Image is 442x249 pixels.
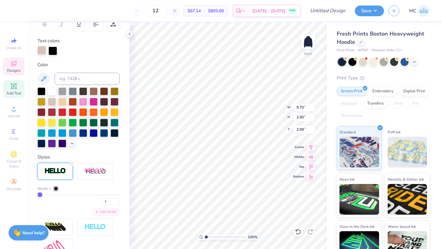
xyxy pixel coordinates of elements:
[208,8,224,14] span: $805.68
[337,75,430,82] div: Print Type
[399,87,429,96] div: Digital Print
[337,99,361,108] div: Applique
[55,73,120,85] input: e.g. 7428 c
[289,9,296,13] span: FREE
[3,159,25,169] span: Clipart & logos
[409,5,430,17] a: MC
[388,129,401,135] span: Puff Ink
[339,176,355,182] span: Neon Ink
[388,223,416,230] span: Water based Ink
[339,223,374,230] span: Glow in the Dark Ink
[188,8,201,14] span: $67.14
[293,174,304,179] span: Bottom
[337,87,366,96] div: Screen Print
[388,184,427,215] img: Metallic & Glitter Ink
[37,186,51,191] span: Stroke 1
[304,51,312,56] div: Back
[9,136,19,141] span: Greek
[339,137,379,167] img: Standard
[37,154,120,161] div: Styles
[339,184,379,215] img: Neon Ink
[144,5,168,16] input: – –
[37,61,120,68] div: Color
[45,222,66,232] img: 3d Illusion
[45,167,66,174] img: Stroke
[355,6,384,16] button: Save
[371,48,402,53] span: Minimum Order: 12 +
[7,68,21,73] span: Designs
[337,30,424,46] span: Fresh Prints Boston Heavyweight Hoodie
[22,230,45,236] strong: Need help?
[6,91,21,96] span: Add Text
[339,129,356,135] span: Standard
[363,99,388,108] div: Transfers
[293,165,304,169] span: Top
[368,87,397,96] div: Embroidery
[293,145,304,149] span: Center
[390,99,407,108] div: Vinyl
[248,234,258,240] span: 100 %
[409,99,423,108] div: Foil
[302,36,314,48] img: Back
[418,5,430,17] img: Maddy Clark
[409,7,416,14] span: MC
[8,113,20,118] span: Upload
[358,48,368,53] span: # FP87
[92,209,120,216] div: Add Stroke
[37,37,60,44] label: Text colors
[337,111,366,121] div: Rhinestones
[337,48,355,53] span: Fresh Prints
[84,224,106,231] img: Negative Space
[7,45,21,50] span: Image AI
[6,186,21,191] span: Decorate
[388,137,427,167] img: Puff Ink
[388,176,424,182] span: Metallic & Glitter Ink
[252,8,285,14] span: [DATE] - [DATE]
[293,155,304,159] span: Middle
[84,167,106,175] img: Shadow
[305,5,350,17] input: Untitled Design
